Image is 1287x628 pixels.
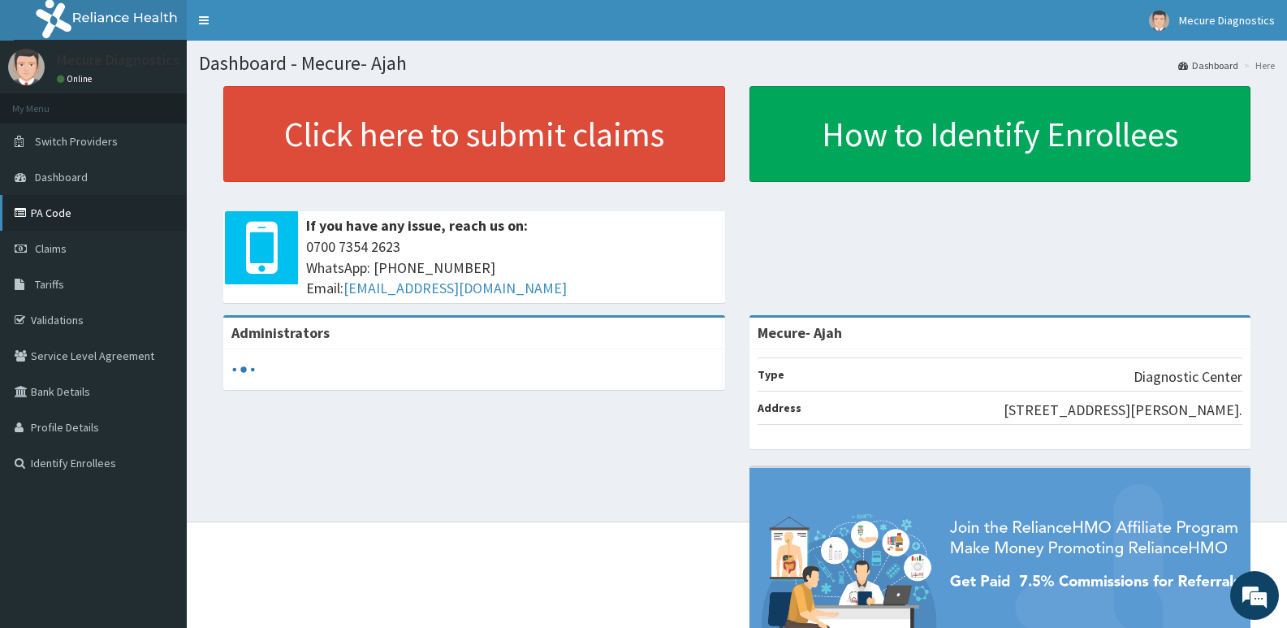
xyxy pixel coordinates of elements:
a: [EMAIL_ADDRESS][DOMAIN_NAME] [343,279,567,297]
img: User Image [1149,11,1169,31]
a: Online [57,73,96,84]
a: Dashboard [1178,58,1238,72]
b: Administrators [231,323,330,342]
h1: Dashboard - Mecure- Ajah [199,53,1275,74]
b: If you have any issue, reach us on: [306,216,528,235]
a: Click here to submit claims [223,86,725,182]
span: 0700 7354 2623 WhatsApp: [PHONE_NUMBER] Email: [306,236,717,299]
span: Claims [35,241,67,256]
span: Mecure Diagnostics [1179,13,1275,28]
svg: audio-loading [231,357,256,382]
span: Switch Providers [35,134,118,149]
p: [STREET_ADDRESS][PERSON_NAME]. [1004,400,1242,421]
strong: Mecure- Ajah [758,323,842,342]
li: Here [1240,58,1275,72]
b: Type [758,367,784,382]
img: User Image [8,49,45,85]
span: Dashboard [35,170,88,184]
p: Mecure Diagnostics [57,53,179,67]
a: How to Identify Enrollees [749,86,1251,182]
p: Diagnostic Center [1134,366,1242,388]
span: Tariffs [35,277,64,292]
b: Address [758,401,801,415]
